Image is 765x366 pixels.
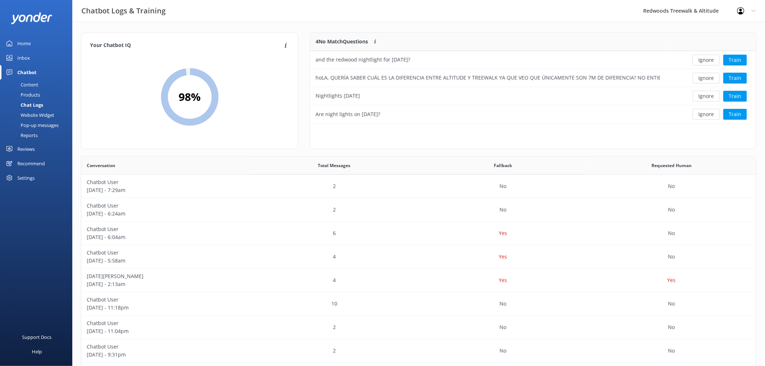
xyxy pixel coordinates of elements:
p: No [668,229,675,237]
p: No [668,253,675,261]
p: [DATE] - 11:04pm [87,327,245,335]
div: Nightlights [DATE] [316,92,360,100]
a: Chat Logs [4,100,72,110]
p: Yes [499,253,507,261]
a: Products [4,90,72,100]
p: Chatbot User [87,225,245,233]
p: 4 [333,253,336,261]
a: Reports [4,130,72,140]
div: row [310,51,756,69]
div: Content [4,80,38,90]
button: Train [723,73,747,84]
div: row [81,198,756,222]
div: row [81,269,756,292]
p: 2 [333,206,336,214]
div: row [81,245,756,269]
div: Website Widget [4,110,54,120]
p: [DATE] - 6:24am [87,210,245,218]
div: Reviews [17,142,35,156]
div: Chat Logs [4,100,43,110]
div: Are night lights on [DATE]? [316,110,380,118]
div: Support Docs [22,330,52,344]
div: row [81,339,756,363]
div: Help [32,344,42,359]
div: row [81,222,756,245]
p: No [668,206,675,214]
p: Chatbot User [87,202,245,210]
p: [DATE] - 9:31pm [87,351,245,359]
p: Chatbot User [87,296,245,304]
div: Chatbot [17,65,37,80]
a: Website Widget [4,110,72,120]
button: Train [723,55,747,65]
button: Ignore [693,91,720,102]
img: yonder-white-logo.png [11,12,52,24]
p: 2 [333,323,336,331]
p: [DATE] - 11:18pm [87,304,245,312]
div: Recommend [17,156,45,171]
div: row [310,87,756,105]
div: Inbox [17,51,30,65]
p: [DATE] - 2:13am [87,280,245,288]
p: Yes [499,276,507,284]
button: Train [723,91,747,102]
span: Requested Human [651,162,692,169]
span: Total Messages [318,162,351,169]
div: row [310,105,756,123]
div: Pop-up messages [4,120,59,130]
p: No [500,300,507,308]
h4: Your Chatbot IQ [90,42,282,50]
p: No [500,182,507,190]
p: Yes [667,276,676,284]
p: Chatbot User [87,319,245,327]
div: Reports [4,130,38,140]
p: 2 [333,182,336,190]
p: No [668,323,675,331]
p: [DATE] - 7:29am [87,186,245,194]
div: Home [17,36,31,51]
a: Content [4,80,72,90]
p: No [500,347,507,355]
div: row [81,292,756,316]
p: Yes [499,229,507,237]
p: 4 No Match Questions [316,38,368,46]
button: Ignore [693,109,720,120]
button: Ignore [693,73,720,84]
div: row [81,316,756,339]
div: Products [4,90,40,100]
p: [DATE] - 5:58am [87,257,245,265]
div: row [310,69,756,87]
p: No [668,182,675,190]
button: Ignore [693,55,720,65]
p: Chatbot User [87,249,245,257]
div: grid [310,51,756,123]
div: Settings [17,171,35,185]
span: Fallback [494,162,512,169]
p: Chatbot User [87,343,245,351]
p: No [500,206,507,214]
p: 10 [332,300,337,308]
button: Train [723,109,747,120]
p: 6 [333,229,336,237]
h3: Chatbot Logs & Training [81,5,166,17]
a: Pop-up messages [4,120,72,130]
p: [DATE] - 6:04am [87,233,245,241]
p: 2 [333,347,336,355]
div: row [81,175,756,198]
p: Chatbot User [87,178,245,186]
div: and the redwood nightlight for [DATE]? [316,56,410,64]
p: 4 [333,276,336,284]
h2: 98 % [179,88,201,106]
p: No [668,347,675,355]
p: No [500,323,507,331]
p: [DATE][PERSON_NAME] [87,272,245,280]
span: Conversation [87,162,115,169]
p: No [668,300,675,308]
div: hoLA, QUERÍA SABER CUÁL ES LA DIFERENCIA ENTRE ALTITUDE Y TREEWALK YA QUE VEO QUE ÚNICAMENTE SON ... [316,74,660,82]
